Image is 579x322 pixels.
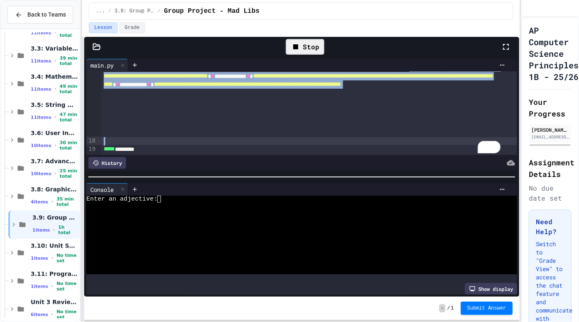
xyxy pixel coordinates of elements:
[31,199,48,205] span: 4 items
[31,73,78,80] span: 3.4: Mathematical Operators
[56,309,78,320] span: No time set
[31,186,78,193] span: 3.8: Graphics in Python
[51,311,53,318] span: •
[31,143,51,148] span: 10 items
[7,6,73,24] button: Back to Teams
[51,199,53,205] span: •
[286,39,324,55] div: Stop
[529,96,572,119] h2: Your Progress
[60,168,78,179] span: 25 min total
[86,196,157,203] span: Enter an adjective:
[31,101,78,109] span: 3.5: String Operators
[86,59,128,71] div: main.py
[31,58,51,64] span: 11 items
[60,56,78,66] span: 39 min total
[529,183,572,203] div: No due date set
[467,305,506,312] span: Submit Answer
[86,145,97,153] div: 19
[31,129,78,137] span: 3.6: User Input
[86,185,118,194] div: Console
[529,157,572,180] h2: Assignment Details
[451,305,454,312] span: 1
[89,22,117,33] button: Lesson
[529,24,579,82] h1: AP Computer Science Principles 1B - 25/26
[31,115,51,120] span: 11 items
[55,86,56,92] span: •
[60,140,78,151] span: 30 min total
[55,114,56,121] span: •
[31,242,78,249] span: 3.10: Unit Summary
[55,170,56,177] span: •
[465,283,517,295] div: Show display
[56,196,78,207] span: 35 min total
[31,171,51,177] span: 10 items
[58,225,78,235] span: 1h total
[56,281,78,292] span: No time set
[55,29,56,36] span: •
[96,8,105,15] span: ...
[88,157,126,169] div: History
[31,298,78,306] span: Unit 3 Review Exercises
[531,126,569,133] div: [PERSON_NAME]
[32,214,78,221] span: 3.9: Group Project - Mad Libs
[55,142,56,149] span: •
[60,84,78,94] span: 49 min total
[31,270,78,278] span: 3.11: Programming with Python Exam
[60,27,78,38] span: 57 min total
[51,283,53,290] span: •
[55,58,56,64] span: •
[536,217,564,237] h3: Need Help?
[531,134,569,140] div: [EMAIL_ADDRESS][DOMAIN_NAME]
[461,302,513,315] button: Submit Answer
[56,253,78,264] span: No time set
[119,22,145,33] button: Grade
[31,256,48,261] span: 1 items
[32,228,50,233] span: 1 items
[439,304,445,312] span: -
[114,8,154,15] span: 3.9: Group Project - Mad Libs
[27,10,66,19] span: Back to Teams
[86,137,97,145] div: 18
[53,227,55,233] span: •
[60,112,78,123] span: 47 min total
[31,87,51,92] span: 11 items
[86,61,118,70] div: main.py
[31,284,48,289] span: 1 items
[31,157,78,165] span: 3.7: Advanced Math in Python
[31,312,48,317] span: 6 items
[164,6,259,16] span: Group Project - Mad Libs
[108,8,111,15] span: /
[158,8,161,15] span: /
[51,255,53,261] span: •
[31,30,51,36] span: 11 items
[447,305,450,312] span: /
[86,183,128,196] div: Console
[31,45,78,52] span: 3.3: Variables and Data Types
